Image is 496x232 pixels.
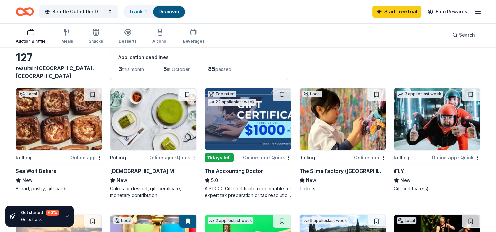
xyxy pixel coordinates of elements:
div: Sea Wolf Bakers [16,167,56,175]
div: Top rated [208,91,236,97]
div: Local [113,217,133,224]
div: 60 % [46,210,59,216]
img: Image for Lady M [110,88,196,150]
div: Get started [21,210,59,216]
div: Tickets [299,185,386,192]
span: New [306,176,316,184]
div: Rolling [110,154,126,162]
a: Home [16,4,34,19]
div: Beverages [183,39,205,44]
img: Image for Sea Wolf Bakers [16,88,102,150]
button: Auction & raffle [16,26,46,47]
span: 5 [163,66,167,72]
img: Image for The Slime Factory (Bellevue) [300,88,386,150]
div: Cakes or dessert, gift certificate, monetary contribution [110,185,197,199]
div: Auction & raffle [16,39,46,44]
div: iFLY [394,167,404,175]
div: 22 applies last week [208,99,256,106]
a: Image for The Slime Factory (Bellevue)LocalRollingOnline appThe Slime Factory ([GEOGRAPHIC_DATA])... [299,88,386,192]
div: Alcohol [152,39,167,44]
button: Alcohol [152,26,167,47]
a: Image for Lady MRollingOnline app•Quick[DEMOGRAPHIC_DATA] MNewCakes or dessert, gift certificate,... [110,88,197,199]
div: A $1,000 Gift Certificate redeemable for expert tax preparation or tax resolution services—recipi... [205,185,291,199]
button: Meals [61,26,73,47]
span: New [117,176,127,184]
div: Rolling [394,154,409,162]
div: The Accounting Doctor [205,167,263,175]
div: Desserts [119,39,137,44]
button: Seattle Out of the Darkness Community Walk [39,5,118,18]
div: Bread, pastry, gift cards [16,185,102,192]
button: Beverages [183,26,205,47]
div: Local [302,91,322,97]
div: Rolling [299,154,315,162]
div: Meals [61,39,73,44]
span: Seattle Out of the Darkness Community Walk [52,8,105,16]
div: Local [397,217,416,224]
div: Rolling [16,154,31,162]
span: 5.0 [211,176,218,184]
a: Track· 1 [129,9,147,14]
a: Discover [158,9,180,14]
div: Local [19,91,38,97]
div: Online app Quick [243,153,291,162]
div: Online app Quick [432,153,480,162]
a: Image for The Accounting DoctorTop rated22 applieslast week11days leftOnline app•QuickThe Account... [205,88,291,199]
div: [DEMOGRAPHIC_DATA] M [110,167,174,175]
button: Track· 1Discover [123,5,186,18]
div: 2 applies last week [208,217,253,224]
img: Image for The Accounting Doctor [205,88,291,150]
div: results [16,64,102,80]
span: Search [459,31,475,39]
div: Gift certifcate(s) [394,185,480,192]
a: Earn Rewards [424,6,471,18]
div: Online app [70,153,102,162]
div: The Slime Factory ([GEOGRAPHIC_DATA]) [299,167,386,175]
span: [GEOGRAPHIC_DATA], [GEOGRAPHIC_DATA] [16,65,94,79]
div: Application deadlines [118,53,280,61]
span: this month [122,67,144,72]
span: • [269,155,270,160]
span: in October [167,67,190,72]
span: • [174,155,176,160]
a: Image for iFLY3 applieslast weekRollingOnline app•QuickiFLYNewGift certifcate(s) [394,88,480,192]
span: • [458,155,459,160]
span: New [400,176,411,184]
span: New [22,176,33,184]
img: Image for iFLY [394,88,480,150]
div: Snacks [89,39,103,44]
button: Desserts [119,26,137,47]
span: passed [215,67,231,72]
span: in [16,65,94,79]
div: Go to track [21,217,59,222]
div: 3 applies last week [397,91,443,98]
span: 3 [118,66,122,72]
div: 5 applies last week [302,217,348,224]
div: 127 [16,51,102,64]
span: 85 [208,66,215,72]
div: Online app Quick [148,153,197,162]
div: 11 days left [205,153,234,162]
a: Image for Sea Wolf BakersLocalRollingOnline appSea Wolf BakersNewBread, pastry, gift cards [16,88,102,192]
a: Start free trial [372,6,421,18]
button: Search [447,29,480,42]
div: Online app [354,153,386,162]
button: Snacks [89,26,103,47]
